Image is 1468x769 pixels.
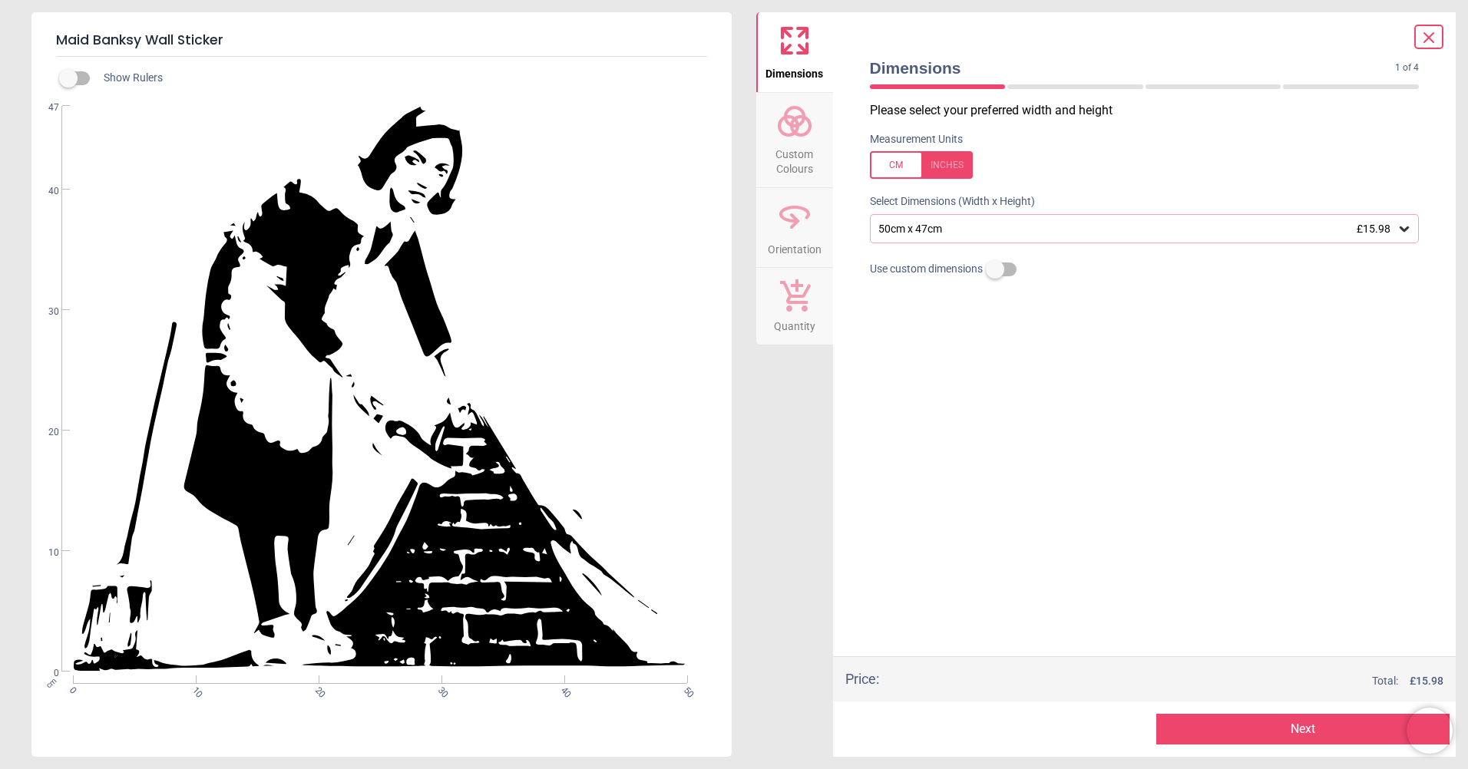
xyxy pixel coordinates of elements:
[1395,61,1419,74] span: 1 of 4
[870,262,983,277] span: Use custom dimensions
[870,102,1432,119] p: Please select your preferred width and height
[30,667,59,680] span: 0
[1156,714,1450,744] button: Next
[758,140,832,177] span: Custom Colours
[1416,675,1443,687] span: 15.98
[1407,708,1453,754] iframe: Brevo live chat
[680,685,690,695] span: 50
[67,685,77,695] span: 0
[756,12,833,92] button: Dimensions
[870,132,963,147] label: Measurement Units
[435,685,445,695] span: 30
[756,93,833,187] button: Custom Colours
[1357,223,1390,235] span: £15.98
[189,685,199,695] span: 10
[765,59,823,82] span: Dimensions
[845,669,879,688] div: Price :
[68,69,732,87] div: Show Rulers
[30,101,59,114] span: 47
[902,674,1444,689] div: Total:
[30,185,59,198] span: 40
[756,188,833,268] button: Orientation
[30,305,59,318] span: 30
[30,546,59,559] span: 10
[774,312,815,335] span: Quantity
[870,57,1396,79] span: Dimensions
[56,25,707,57] h5: Maid Banksy Wall Sticker
[768,235,822,258] span: Orientation
[1410,674,1443,689] span: £
[45,676,58,690] span: cm
[877,223,1397,236] div: 50cm x 47cm
[756,268,833,345] button: Quantity
[858,194,1035,210] label: Select Dimensions (Width x Height)
[312,685,322,695] span: 20
[557,685,567,695] span: 40
[30,426,59,439] span: 20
